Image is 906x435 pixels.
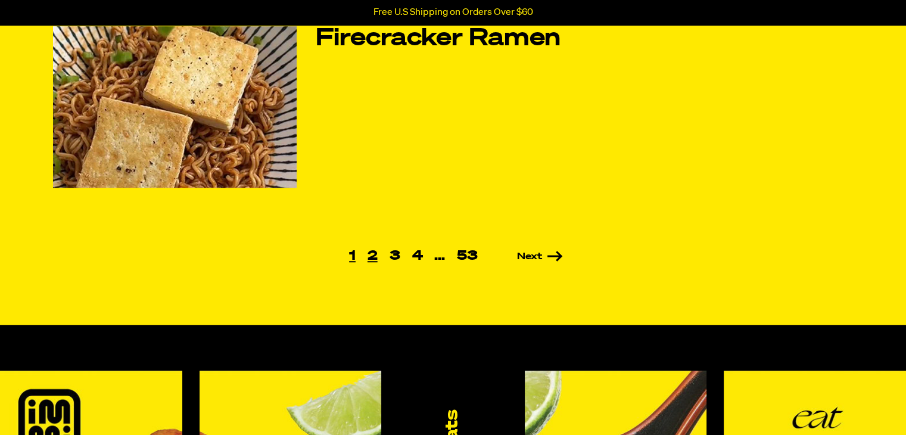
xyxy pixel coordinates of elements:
[362,250,384,263] a: 2
[316,26,645,51] a: Firecracker Ramen
[373,7,533,18] p: Free U.S Shipping on Orders Over $60
[384,250,406,263] a: 3
[53,26,297,188] img: Firecracker Ramen
[484,252,563,262] a: Next
[406,250,428,263] a: 4
[343,250,362,263] span: 1
[451,250,484,263] a: 53
[428,250,451,263] span: …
